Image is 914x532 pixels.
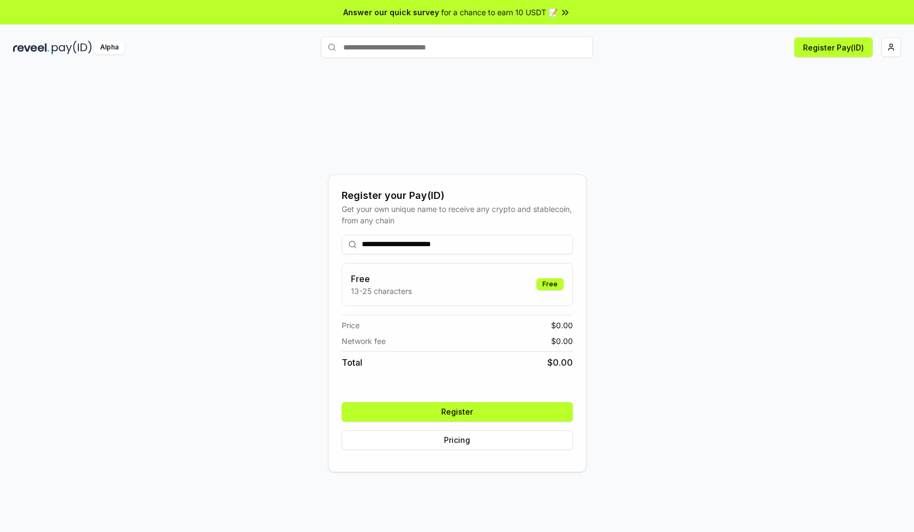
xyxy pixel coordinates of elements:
h3: Free [351,272,412,285]
span: Total [342,356,362,369]
div: Register your Pay(ID) [342,188,573,203]
span: Answer our quick survey [343,7,439,18]
div: Get your own unique name to receive any crypto and stablecoin, from any chain [342,203,573,226]
span: $ 0.00 [551,320,573,331]
button: Register [342,402,573,422]
img: pay_id [52,41,92,54]
div: Alpha [94,41,125,54]
span: Network fee [342,335,386,347]
button: Register Pay(ID) [794,37,873,57]
img: reveel_dark [13,41,50,54]
span: Price [342,320,360,331]
button: Pricing [342,430,573,450]
div: Free [536,278,564,290]
p: 13-25 characters [351,285,412,297]
span: $ 0.00 [547,356,573,369]
span: $ 0.00 [551,335,573,347]
span: for a chance to earn 10 USDT 📝 [441,7,558,18]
